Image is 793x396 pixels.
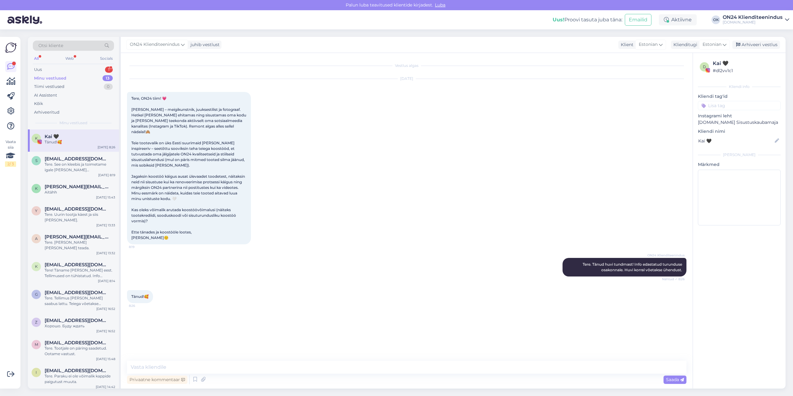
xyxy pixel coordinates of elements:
img: Askly Logo [5,42,17,54]
span: Tere, ON24 tiim! 💗 [PERSON_NAME] – meigikunstnik, juuksestilist ja fotograaf. Hetkel [PERSON_NAME... [131,96,247,240]
span: Estonian [639,41,658,48]
span: k [35,264,38,269]
div: Minu vestlused [34,75,66,81]
div: [DATE] 14:42 [96,385,115,389]
p: Märkmed [698,161,781,168]
div: ON24 Klienditeenindus [723,15,782,20]
span: andrus.baumann@gmail.com [45,234,109,240]
span: Estonian [703,41,721,48]
span: g [35,292,38,297]
div: AI Assistent [34,92,57,98]
div: Proovi tasuta juba täna: [553,16,622,24]
span: Kai 🖤 [45,134,59,139]
div: Arhiveeritud [34,109,59,115]
b: Uus! [553,17,564,23]
span: a [35,236,38,241]
div: Tere. Tootjale on päring saadetud. Ootame vastust. [45,346,115,357]
div: Socials [99,54,114,63]
span: s [35,158,37,163]
span: yanic6@gmail.com [45,206,109,212]
span: z [35,320,37,324]
p: Kliendi nimi [698,128,781,135]
div: [DOMAIN_NAME] [723,20,782,25]
input: Lisa nimi [698,137,773,144]
div: [DATE] 15:43 [96,195,115,200]
button: Emailid [625,14,651,26]
span: krislin.kiis@gmail.com [45,262,109,268]
div: Vaata siia [5,139,16,167]
span: Saada [666,377,684,382]
div: Tere. Paraku ei ole võimalik kappide paigutust muuta. [45,373,115,385]
span: iriwa2004@list.ru [45,368,109,373]
div: [DATE] 13:32 [96,251,115,255]
div: Kliendi info [698,84,781,89]
span: K [35,136,38,141]
input: Lisa tag [698,101,781,110]
div: Klient [618,41,633,48]
span: ON24 Klienditeenindus [647,253,685,258]
div: Tiimi vestlused [34,84,64,90]
div: # dl2vv1c1 [713,67,779,74]
span: y [35,208,37,213]
span: ON24 Klienditeenindus [130,41,180,48]
span: 8:19 [129,245,152,249]
div: Uus [34,67,42,73]
div: [PERSON_NAME] [698,152,781,158]
span: getter.mariek@gmail.com [45,290,109,295]
span: d [703,64,706,69]
div: Tere. [PERSON_NAME] [PERSON_NAME] teada. [45,240,115,251]
div: Kõik [34,101,43,107]
a: ON24 Klienditeenindus[DOMAIN_NAME] [723,15,789,25]
div: [DATE] 8:19 [98,173,115,177]
span: stekljaska@mail.ru [45,156,109,162]
div: [DATE] 8:26 [98,145,115,150]
p: Kliendi tag'id [698,93,781,100]
div: [DATE] 16:52 [96,307,115,311]
div: Tänud!🥰 [45,139,115,145]
div: 1 [105,67,113,73]
span: Kristjan-j@hotmail.com [45,184,109,189]
span: muthatha@mail.ru [45,340,109,346]
div: [DATE] 16:52 [96,329,115,333]
span: K [35,186,38,191]
span: Otsi kliente [38,42,63,49]
span: m [35,342,38,347]
div: juhib vestlust [188,41,220,48]
span: Minu vestlused [59,120,87,126]
span: Luba [433,2,447,8]
span: Nähtud ✓ 8:26 [661,277,685,281]
span: Tänud!🥰 [131,294,149,299]
span: 8:26 [129,303,152,308]
div: Tere! Täname [PERSON_NAME] eest. Tellimused on tühistatud. Info edastatud meie IT osakonda,et kas... [45,268,115,279]
p: [DOMAIN_NAME] Sisustuskaubamaja [698,119,781,126]
div: Aitähh [45,189,115,195]
div: [DATE] 13:33 [96,223,115,228]
div: 2 / 3 [5,161,16,167]
div: Хорошо. Буду ждать [45,323,115,329]
div: Tere. Tellimus [PERSON_NAME] saabus lattu. Teiega võetakse ühendust, et leppida aeg kokku. [45,295,115,307]
div: Vestlus algas [127,63,686,68]
div: Tere. Uurin tootja käest ja siis [PERSON_NAME]. [45,212,115,223]
div: Klienditugi [671,41,697,48]
div: Web [64,54,75,63]
div: Aktiivne [659,14,697,25]
div: 0 [104,84,113,90]
div: Tere. See on kleebis ja toimetame igale [PERSON_NAME] [GEOGRAPHIC_DATA]. [45,162,115,173]
p: Instagrami leht [698,113,781,119]
div: 13 [103,75,113,81]
div: Arhiveeri vestlus [732,41,780,49]
span: Tere. Tänud huvi tundmast! Info edastatud turunduse osakonnale. Huvi korral võetakse ühendust. [583,262,683,272]
div: OK [712,15,720,24]
span: i [36,370,37,375]
div: All [33,54,40,63]
div: Privaatne kommentaar [127,376,187,384]
div: Kai 🖤 [713,60,779,67]
div: [DATE] 15:48 [96,357,115,361]
span: zojavald@gmail.com [45,318,109,323]
div: [DATE] [127,76,686,81]
div: [DATE] 8:14 [98,279,115,283]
